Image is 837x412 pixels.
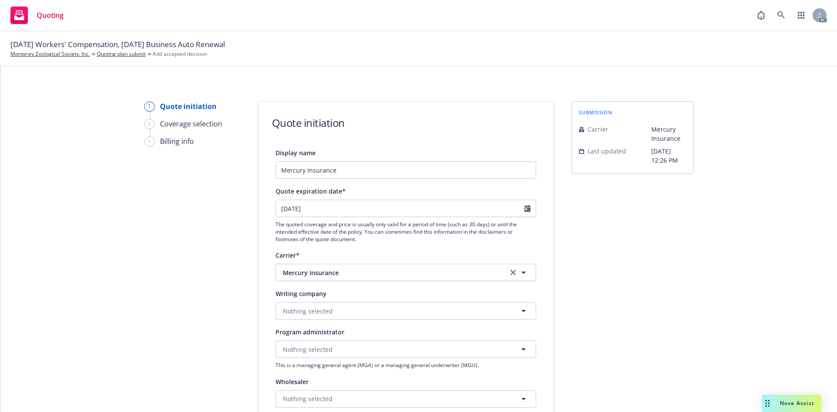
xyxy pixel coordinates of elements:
a: Quoting plan submit [97,50,146,58]
span: [DATE] Workers' Compensation, [DATE] Business Auto Renewal [10,39,225,50]
span: This is a managing general agent (MGA) or a managing general underwriter (MGU). [276,361,536,369]
div: 3 [144,136,155,146]
span: Nova Assist [780,399,814,407]
a: Monterey Zoological Society, Inc. [10,50,90,58]
div: Drag to move [762,395,773,412]
span: submission [579,109,612,116]
span: Carrier [588,125,608,134]
a: Quoting [7,3,67,27]
span: Mercury Insurance [651,125,686,143]
span: Mercury Insurance [283,268,495,277]
span: Carrier* [276,251,299,259]
span: Writing company [276,289,327,298]
a: Search [772,7,790,24]
input: MM/DD/YYYY [276,200,524,217]
span: Display name [276,149,316,157]
span: Wholesaler [276,378,309,386]
span: [DATE] 12:26 PM [651,146,686,165]
div: Billing info [160,136,194,146]
h1: Quote initiation [272,116,345,130]
div: Coverage selection [160,119,222,129]
button: Nothing selected [276,302,536,320]
span: Add accepted decision [153,50,207,58]
button: Nothing selected [276,390,536,408]
a: clear selection [508,267,518,278]
span: Last updated [588,146,626,156]
span: Nothing selected [283,345,333,354]
span: The quoted coverage and price is usually only valid for a period of time (such as 30 days) or unt... [276,221,536,243]
button: Nova Assist [762,395,821,412]
svg: Calendar [524,205,531,212]
a: Report a Bug [752,7,770,24]
a: Switch app [793,7,810,24]
div: 1 [144,102,155,112]
span: Quote expiration date* [276,187,346,195]
div: 2 [144,119,155,129]
button: Nothing selected [276,340,536,358]
span: Quoting [37,12,64,19]
span: Nothing selected [283,306,333,316]
button: Mercury Insuranceclear selection [276,264,536,281]
span: Nothing selected [283,394,333,403]
span: Program administrator [276,328,344,336]
div: Quote initiation [160,101,217,112]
